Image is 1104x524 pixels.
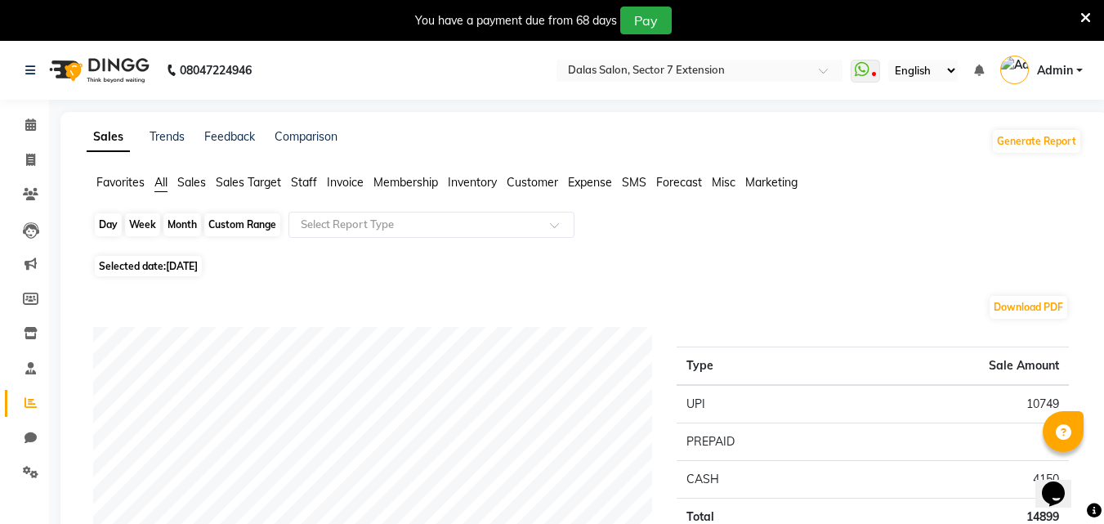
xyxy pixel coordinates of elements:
[677,347,845,386] th: Type
[204,213,280,236] div: Custom Range
[568,175,612,190] span: Expense
[373,175,438,190] span: Membership
[291,175,317,190] span: Staff
[95,256,202,276] span: Selected date:
[677,385,845,423] td: UPI
[622,175,646,190] span: SMS
[163,213,201,236] div: Month
[166,260,198,272] span: [DATE]
[154,175,168,190] span: All
[327,175,364,190] span: Invoice
[177,175,206,190] span: Sales
[180,47,252,93] b: 08047224946
[656,175,702,190] span: Forecast
[1035,459,1088,508] iframe: chat widget
[507,175,558,190] span: Customer
[448,175,497,190] span: Inventory
[415,12,617,29] div: You have a payment due from 68 days
[712,175,735,190] span: Misc
[990,296,1067,319] button: Download PDF
[125,213,160,236] div: Week
[275,129,337,144] a: Comparison
[150,129,185,144] a: Trends
[87,123,130,152] a: Sales
[845,347,1069,386] th: Sale Amount
[620,7,672,34] button: Pay
[845,385,1069,423] td: 10749
[96,175,145,190] span: Favorites
[216,175,281,190] span: Sales Target
[1000,56,1029,84] img: Admin
[745,175,798,190] span: Marketing
[845,461,1069,499] td: 4150
[1037,62,1073,79] span: Admin
[677,461,845,499] td: CASH
[677,423,845,461] td: PREPAID
[993,130,1080,153] button: Generate Report
[204,129,255,144] a: Feedback
[42,47,154,93] img: logo
[845,423,1069,461] td: 0
[95,213,122,236] div: Day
